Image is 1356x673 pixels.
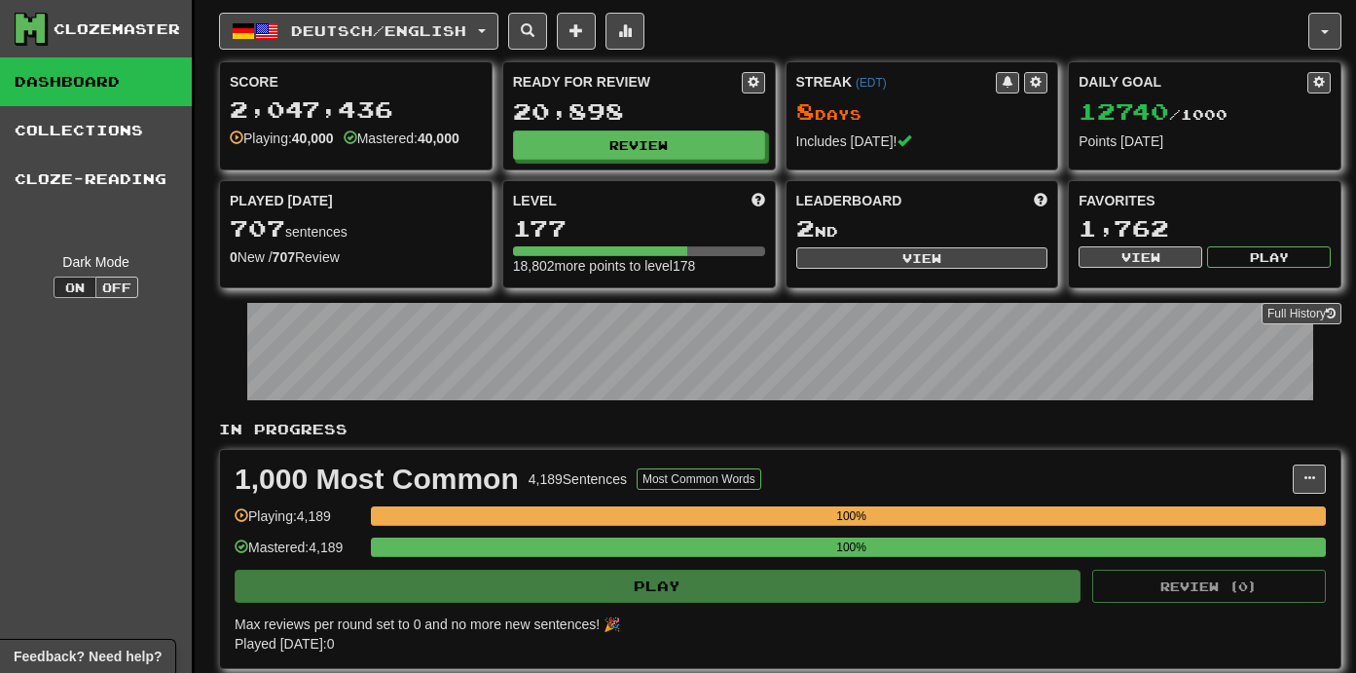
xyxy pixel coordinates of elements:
span: 707 [230,214,285,242]
button: More stats [605,13,644,50]
div: Points [DATE] [1079,131,1331,151]
div: 1,762 [1079,216,1331,241]
strong: 40,000 [418,131,459,146]
div: Dark Mode [15,252,177,272]
span: This week in points, UTC [1034,191,1047,210]
button: Review [513,131,765,160]
p: In Progress [219,420,1341,439]
div: Mastered: 4,189 [235,538,361,570]
button: Add sentence to collection [557,13,596,50]
div: nd [796,216,1048,242]
span: Level [513,191,557,210]
button: Play [1207,246,1331,268]
span: 12740 [1079,97,1169,125]
div: Day s [796,99,1048,125]
div: Max reviews per round set to 0 and no more new sentences! 🎉 [235,615,1314,634]
div: Playing: [230,129,334,148]
div: Ready for Review [513,72,742,92]
div: Mastered: [344,129,459,148]
span: 2 [796,214,815,242]
button: On [54,277,96,298]
div: 100% [377,506,1326,526]
div: Includes [DATE]! [796,131,1048,151]
div: Playing: 4,189 [235,506,361,539]
span: / 1000 [1079,106,1228,123]
div: 1,000 Most Common [235,465,519,494]
strong: 0 [230,249,238,265]
strong: 40,000 [292,131,334,146]
div: 4,189 Sentences [529,469,627,489]
span: Played [DATE] [230,191,333,210]
div: Score [230,72,482,92]
button: Most Common Words [637,468,761,490]
div: 20,898 [513,99,765,124]
button: Off [95,277,138,298]
button: Review (0) [1092,570,1326,603]
div: 100% [377,538,1326,557]
button: View [1079,246,1202,268]
a: (EDT) [856,76,887,90]
span: Played [DATE]: 0 [235,636,334,652]
div: New / Review [230,247,482,267]
div: 18,802 more points to level 178 [513,256,765,276]
span: Open feedback widget [14,647,162,666]
div: Favorites [1079,191,1331,210]
button: Deutsch/English [219,13,498,50]
div: sentences [230,216,482,242]
div: 177 [513,216,765,241]
button: Play [235,570,1081,603]
strong: 707 [273,249,295,265]
div: 2,047,436 [230,97,482,122]
div: Streak [796,72,997,92]
span: Leaderboard [796,191,902,210]
button: Search sentences [508,13,547,50]
span: 8 [796,97,815,125]
a: Full History [1262,303,1341,324]
span: Score more points to level up [751,191,765,210]
div: Daily Goal [1079,72,1307,93]
div: Clozemaster [54,19,180,39]
button: View [796,247,1048,269]
span: Deutsch / English [291,22,466,39]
